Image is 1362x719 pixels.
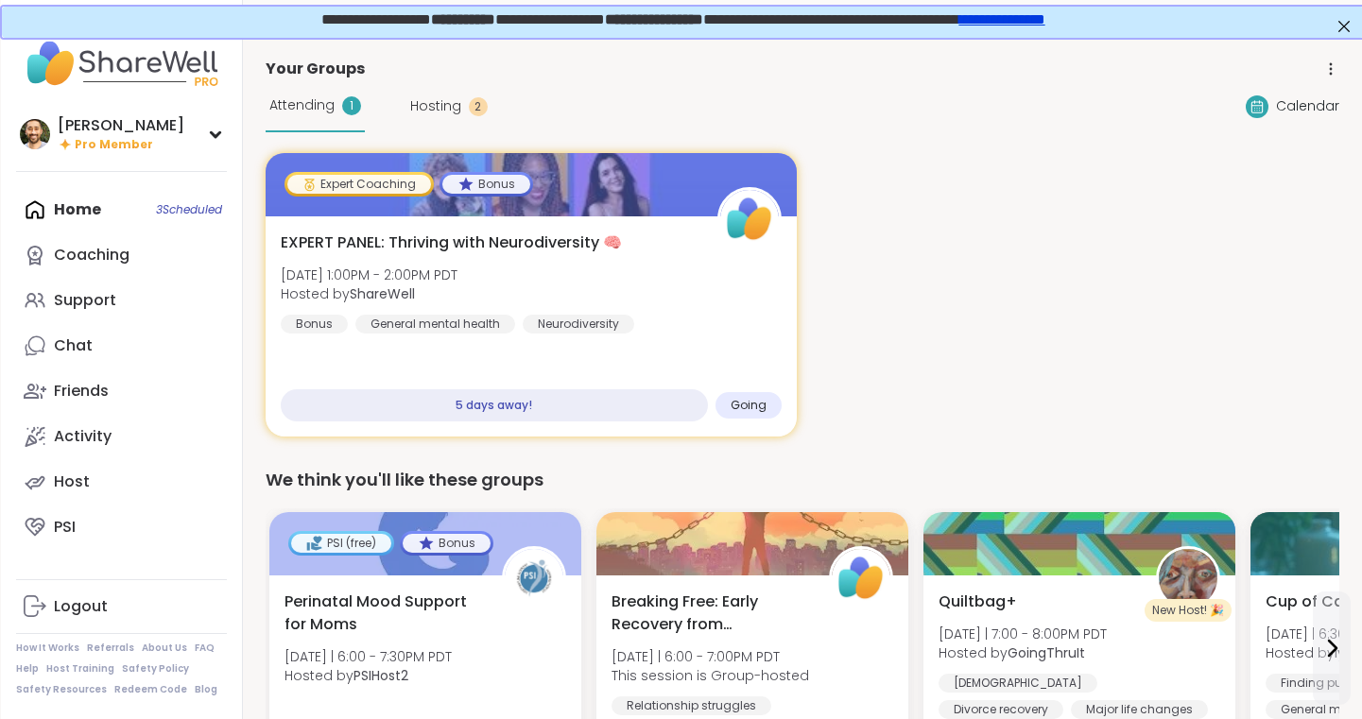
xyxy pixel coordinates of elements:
a: Host Training [46,662,114,676]
a: Activity [16,414,227,459]
div: Logout [54,596,108,617]
img: ShareWell Nav Logo [16,30,227,96]
span: Pro Member [75,137,153,153]
a: Friends [16,368,227,414]
div: PSI [54,517,76,538]
div: Support [54,290,116,311]
div: Bonus [403,534,491,553]
div: 2 [469,97,488,116]
a: Blog [195,683,217,696]
a: How It Works [16,642,79,655]
div: Divorce recovery [939,700,1063,719]
a: Host [16,459,227,505]
b: GoingThruIt [1008,643,1085,662]
div: Activity [54,426,112,447]
div: PSI (free) [291,534,391,553]
span: This session is Group-hosted [612,666,809,685]
b: PSIHost2 [353,666,408,685]
span: Breaking Free: Early Recovery from [GEOGRAPHIC_DATA] [612,591,808,636]
div: 5 days away! [281,389,708,421]
div: [DEMOGRAPHIC_DATA] [939,674,1097,693]
div: Relationship struggles [612,696,771,715]
span: EXPERT PANEL: Thriving with Neurodiversity 🧠 [281,231,622,254]
span: Quiltbag+ [939,591,1017,613]
div: Friends [54,381,109,402]
div: Bonus [442,175,530,194]
div: Host [54,471,90,492]
img: ShareWell [720,190,779,248]
a: Logout [16,584,227,629]
span: Hosted by [284,666,452,685]
div: Major life changes [1071,700,1208,719]
span: [DATE] | 6:00 - 7:30PM PDT [284,647,452,666]
a: About Us [142,642,187,655]
a: FAQ [195,642,215,655]
img: PSIHost2 [505,549,563,608]
span: Hosted by [939,643,1107,662]
img: GoingThruIt [1159,549,1217,608]
img: brett [20,119,50,149]
a: PSI [16,505,227,550]
div: Coaching [54,245,129,265]
span: Going [731,398,767,413]
div: Chat [54,335,93,356]
span: Your Groups [266,58,365,80]
span: [DATE] | 6:00 - 7:00PM PDT [612,647,809,666]
a: Referrals [87,642,134,655]
div: We think you'll like these groups [266,467,1339,493]
div: New Host! 🎉 [1145,599,1232,622]
div: [PERSON_NAME] [58,115,184,136]
span: Attending [269,95,335,115]
img: ShareWell [832,549,890,608]
span: Perinatal Mood Support for Moms [284,591,481,636]
a: Safety Resources [16,683,107,696]
b: ShareWell [350,284,415,303]
span: [DATE] | 7:00 - 8:00PM PDT [939,625,1107,643]
div: General mental health [355,315,515,334]
a: Coaching [16,232,227,278]
div: Bonus [281,315,348,334]
a: Safety Policy [122,662,189,676]
div: Expert Coaching [287,175,431,194]
a: Chat [16,323,227,368]
a: Help [16,662,39,676]
span: Hosting [410,96,461,116]
a: Support [16,278,227,323]
span: Hosted by [281,284,457,303]
div: 1 [342,96,361,115]
span: Calendar [1276,96,1339,116]
a: Redeem Code [114,683,187,696]
span: [DATE] 1:00PM - 2:00PM PDT [281,265,457,284]
div: Neurodiversity [523,315,634,334]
